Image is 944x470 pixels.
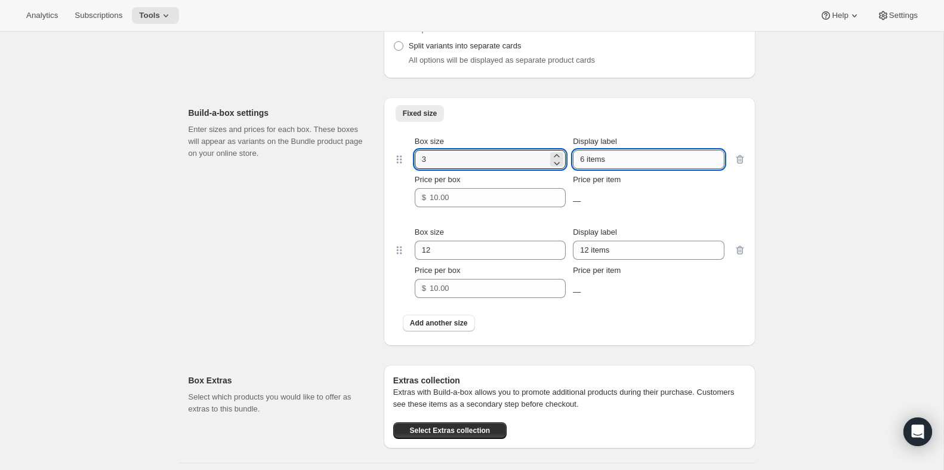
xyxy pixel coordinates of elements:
input: 10.00 [430,279,548,298]
span: Display label [573,228,617,236]
button: Tools [132,7,179,24]
span: Price per box [415,266,461,275]
input: Display label [573,241,724,260]
span: Split variants into separate cards [409,41,522,50]
span: Help [832,11,848,20]
div: Price per item [573,265,724,277]
span: Display label [573,137,617,146]
span: Select Extras collection [409,426,490,435]
p: Enter sizes and prices for each box. These boxes will appear as variants on the Bundle product pa... [189,124,365,159]
div: — [573,195,724,207]
button: Settings [870,7,925,24]
input: Display label [573,150,724,169]
button: Add another size [403,315,475,331]
div: Price per item [573,174,724,186]
div: — [573,286,724,298]
span: Subscriptions [75,11,122,20]
span: Fixed size [403,109,437,118]
span: Tools [139,11,160,20]
h2: Box Extras [189,374,365,386]
input: 10.00 [430,188,548,207]
span: Price per box [415,175,461,184]
button: Select Extras collection [393,422,507,439]
h6: Extras collection [393,374,746,386]
input: Box size [415,150,548,169]
span: $ [422,193,426,202]
input: Box size [415,241,548,260]
p: Extras with Build-a-box allows you to promote additional products during their purchase. Customer... [393,386,746,410]
span: Add another size [410,318,468,328]
h2: Build-a-box settings [189,107,365,119]
span: Analytics [26,11,58,20]
button: Subscriptions [67,7,129,24]
span: Settings [889,11,918,20]
span: Box size [415,228,444,236]
p: Select which products you would like to offer as extras to this bundle. [189,391,365,415]
span: $ [422,284,426,293]
div: Open Intercom Messenger [903,417,932,446]
span: Box size [415,137,444,146]
button: Analytics [19,7,65,24]
button: Help [813,7,867,24]
span: All options will be displayed as separate product cards [409,56,595,64]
